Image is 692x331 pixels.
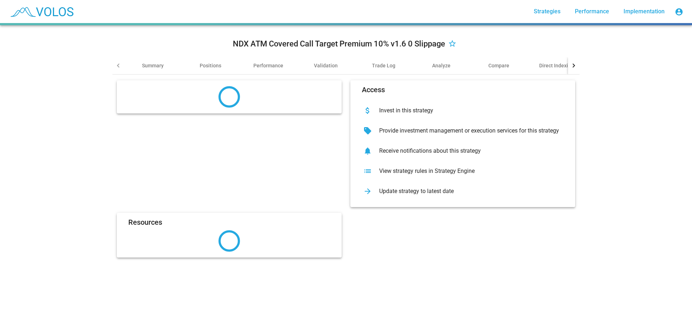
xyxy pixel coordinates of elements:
span: Implementation [624,8,665,15]
button: Receive notifications about this strategy [356,141,569,161]
mat-card-title: Resources [128,219,162,226]
div: Summary [142,62,164,69]
div: Validation [314,62,338,69]
summary: AccessInvest in this strategyProvide investment management or execution services for this strateg... [112,75,580,263]
img: blue_transparent.png [6,3,77,21]
div: Analyze [432,62,451,69]
a: Strategies [528,5,566,18]
mat-icon: list [362,165,373,177]
div: Performance [253,62,283,69]
div: Direct Indexing [539,62,574,69]
button: View strategy rules in Strategy Engine [356,161,569,181]
div: Positions [200,62,221,69]
div: Trade Log [372,62,395,69]
button: Provide investment management or execution services for this strategy [356,121,569,141]
mat-icon: star_border [448,40,457,49]
mat-icon: attach_money [362,105,373,116]
div: Invest in this strategy [373,107,564,114]
a: Implementation [618,5,670,18]
a: Performance [569,5,615,18]
div: Compare [488,62,509,69]
mat-icon: sell [362,125,373,137]
div: View strategy rules in Strategy Engine [373,167,564,175]
span: Performance [575,8,609,15]
div: Provide investment management or execution services for this strategy [373,127,564,134]
mat-icon: account_circle [675,8,683,16]
mat-icon: notifications [362,145,373,157]
mat-icon: arrow_forward [362,185,373,197]
div: Receive notifications about this strategy [373,147,564,155]
button: Invest in this strategy [356,100,569,121]
button: Update strategy to latest date [356,181,569,201]
div: Update strategy to latest date [373,188,564,195]
span: Strategies [534,8,560,15]
div: NDX ATM Covered Call Target Premium 10% v1.6 0 Slippage [233,38,445,50]
mat-card-title: Access [362,86,385,93]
